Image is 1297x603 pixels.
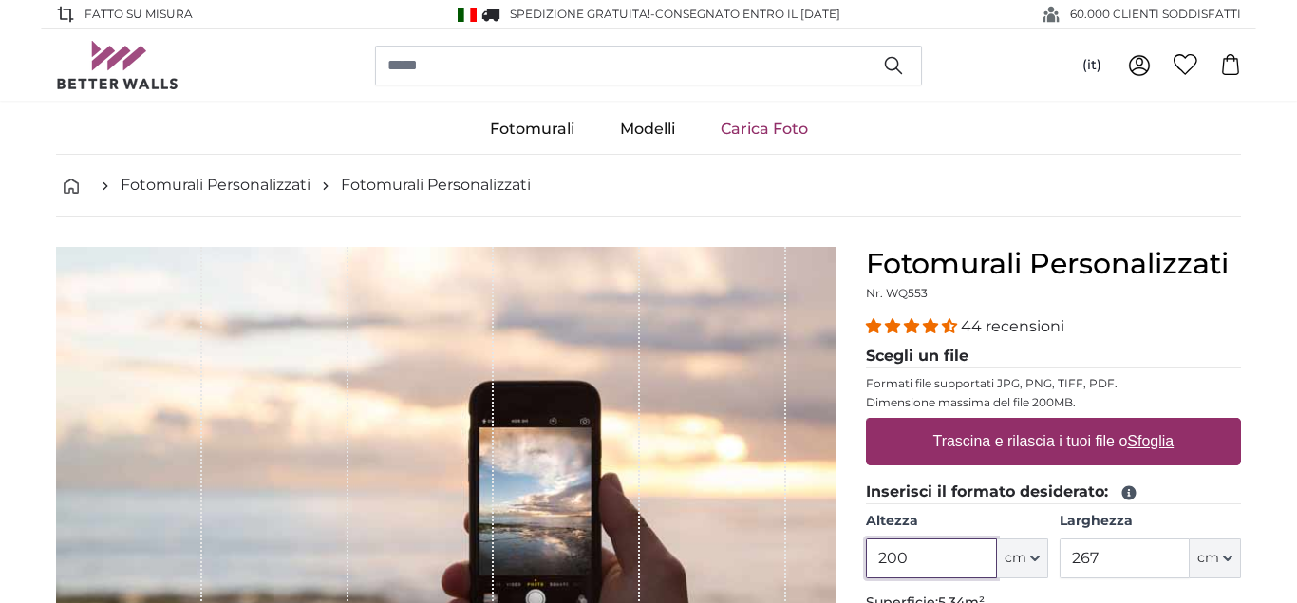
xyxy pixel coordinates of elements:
a: Fotomurali Personalizzati [121,174,310,197]
span: cm [1005,549,1026,568]
span: - [650,7,840,21]
span: 44 recensioni [961,317,1064,335]
legend: Scegli un file [866,345,1241,368]
button: cm [997,538,1048,578]
h1: Fotomurali Personalizzati [866,247,1241,281]
a: Modelli [597,104,698,154]
img: Betterwalls [56,41,179,89]
label: Larghezza [1060,512,1241,531]
button: (it) [1067,48,1117,83]
img: Italia [458,8,477,22]
a: Carica Foto [698,104,831,154]
label: Trascina e rilascia i tuoi file o [926,423,1182,461]
span: cm [1197,549,1219,568]
a: Fotomurali [467,104,597,154]
p: Formati file supportati JPG, PNG, TIFF, PDF. [866,376,1241,391]
label: Altezza [866,512,1047,531]
span: Consegnato entro il [DATE] [655,7,840,21]
nav: breadcrumbs [56,155,1241,217]
p: Dimensione massima del file 200MB. [866,395,1241,410]
span: 60.000 CLIENTI SODDISFATTI [1070,6,1241,23]
span: Nr. WQ553 [866,286,928,300]
u: Sfoglia [1128,433,1175,449]
button: cm [1190,538,1241,578]
span: Fatto su misura [85,6,193,23]
span: Spedizione GRATUITA! [510,7,650,21]
legend: Inserisci il formato desiderato: [866,481,1241,504]
a: Fotomurali Personalizzati [341,174,531,197]
span: 4.34 stars [866,317,961,335]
